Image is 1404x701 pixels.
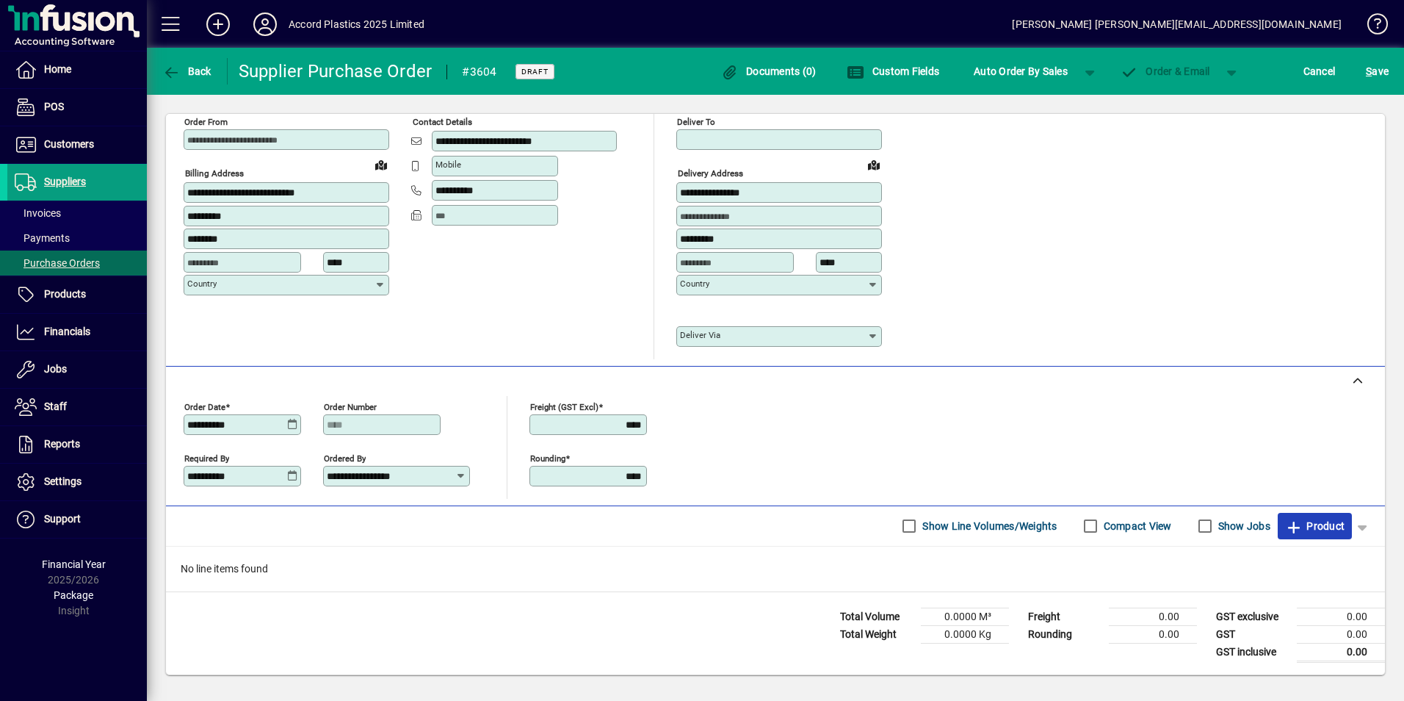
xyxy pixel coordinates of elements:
td: 0.00 [1297,643,1385,661]
span: Jobs [44,363,67,375]
div: Accord Plastics 2025 Limited [289,12,424,36]
span: Customers [44,138,94,150]
span: S [1366,65,1372,77]
mat-label: Mobile [435,159,461,170]
label: Show Jobs [1215,519,1270,533]
span: Documents (0) [721,65,817,77]
span: POS [44,101,64,112]
span: Draft [521,67,549,76]
a: View on map [862,153,886,176]
td: Freight [1021,608,1109,625]
a: Knowledge Base [1356,3,1386,51]
button: Custom Fields [843,58,943,85]
label: Compact View [1101,519,1172,533]
td: 0.0000 M³ [921,608,1009,625]
div: Supplier Purchase Order [239,60,433,83]
span: Settings [44,475,82,487]
a: Customers [7,126,147,163]
td: GST [1209,625,1297,643]
span: Package [54,589,93,601]
td: 0.00 [1109,625,1197,643]
mat-label: Required by [184,453,229,463]
span: Cancel [1303,60,1336,83]
app-page-header-button: Back [147,58,228,85]
button: Save [1362,58,1392,85]
mat-label: Order date [184,401,225,411]
div: [PERSON_NAME] [PERSON_NAME][EMAIL_ADDRESS][DOMAIN_NAME] [1012,12,1342,36]
a: Purchase Orders [7,251,147,276]
a: Settings [7,464,147,500]
mat-label: Country [187,278,217,289]
div: No line items found [166,547,1385,592]
span: Product [1285,514,1345,538]
a: Reports [7,426,147,463]
span: Custom Fields [847,65,939,77]
a: Financials [7,314,147,350]
span: Reports [44,438,80,450]
span: Financials [44,326,90,337]
span: Financial Year [42,558,106,570]
a: POS [7,89,147,126]
a: Support [7,501,147,538]
span: Purchase Orders [15,257,100,269]
button: Add [195,11,242,37]
button: Order & Email [1113,58,1217,85]
mat-label: Rounding [530,453,565,463]
td: 0.0000 Kg [921,625,1009,643]
a: Invoices [7,201,147,226]
span: Products [44,288,86,300]
button: Product [1278,513,1352,539]
td: Total Weight [833,625,921,643]
td: 0.00 [1297,608,1385,625]
span: Suppliers [44,176,86,187]
span: Home [44,63,71,75]
span: Invoices [15,207,61,219]
button: Documents (0) [717,58,820,85]
span: Back [162,65,211,77]
mat-label: Country [680,278,709,289]
td: GST inclusive [1209,643,1297,661]
a: Home [7,51,147,88]
td: GST exclusive [1209,608,1297,625]
span: Staff [44,400,67,412]
button: Back [159,58,215,85]
td: 0.00 [1109,608,1197,625]
mat-label: Deliver via [680,330,720,340]
button: Cancel [1300,58,1339,85]
span: Auto Order By Sales [974,60,1068,83]
a: View on map [369,153,393,176]
td: Total Volume [833,608,921,625]
td: 0.00 [1297,625,1385,643]
mat-label: Deliver To [677,117,715,127]
span: ave [1366,60,1389,83]
mat-label: Order from [184,117,228,127]
a: Payments [7,226,147,251]
a: Jobs [7,351,147,388]
mat-label: Ordered by [324,453,366,463]
mat-label: Order number [324,401,377,411]
button: Auto Order By Sales [966,58,1075,85]
span: Support [44,513,81,525]
button: Profile [242,11,289,37]
a: Products [7,276,147,313]
span: Payments [15,232,70,244]
a: Staff [7,389,147,425]
span: Order & Email [1121,65,1210,77]
div: #3604 [462,60,496,84]
td: Rounding [1021,625,1109,643]
mat-label: Freight (GST excl) [530,401,598,411]
label: Show Line Volumes/Weights [919,519,1057,533]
